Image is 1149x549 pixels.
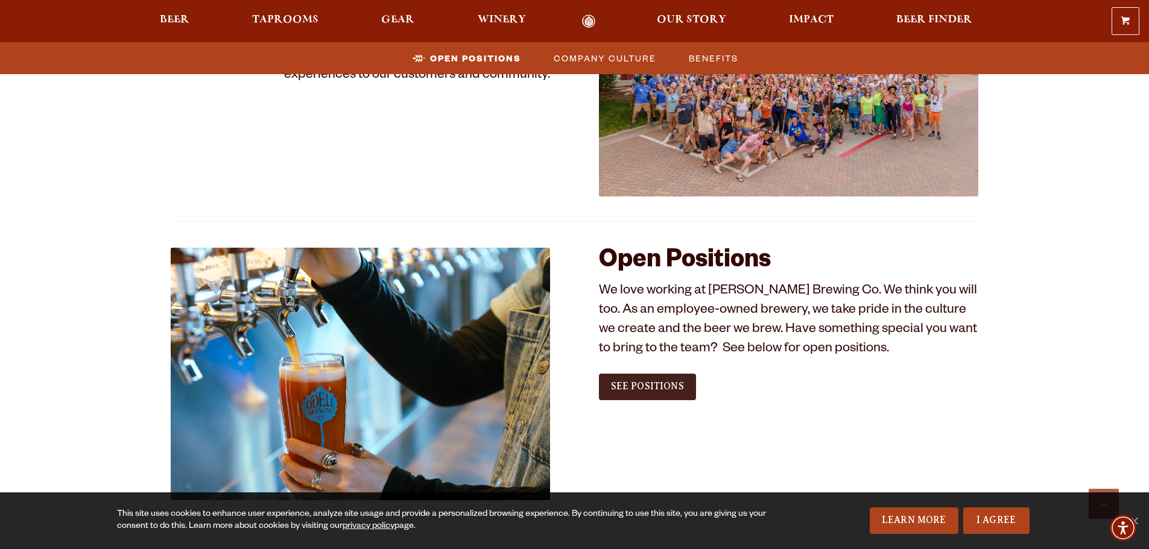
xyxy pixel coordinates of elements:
[252,15,318,25] span: Taprooms
[405,49,527,67] a: Open Positions
[343,522,394,532] a: privacy policy
[478,15,526,25] span: Winery
[611,381,684,392] span: See Positions
[963,507,1030,534] a: I Agree
[657,15,726,25] span: Our Story
[599,374,696,400] a: See Positions
[689,49,738,67] span: Benefits
[244,14,326,28] a: Taprooms
[599,248,979,277] h2: Open Positions
[789,15,834,25] span: Impact
[152,14,197,28] a: Beer
[373,14,422,28] a: Gear
[117,509,770,533] div: This site uses cookies to enhance user experience, analyze site usage and provide a personalized ...
[1110,515,1136,541] div: Accessibility Menu
[682,49,744,67] a: Benefits
[160,15,189,25] span: Beer
[171,248,551,500] img: Jobs_1
[566,14,612,28] a: Odell Home
[554,49,656,67] span: Company Culture
[599,283,979,360] p: We love working at [PERSON_NAME] Brewing Co. We think you will too. As an employee-owned brewery,...
[470,14,534,28] a: Winery
[649,14,734,28] a: Our Story
[870,507,958,534] a: Learn More
[546,49,662,67] a: Company Culture
[1089,489,1119,519] a: Scroll to top
[381,15,414,25] span: Gear
[896,15,972,25] span: Beer Finder
[781,14,841,28] a: Impact
[430,49,521,67] span: Open Positions
[888,14,980,28] a: Beer Finder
